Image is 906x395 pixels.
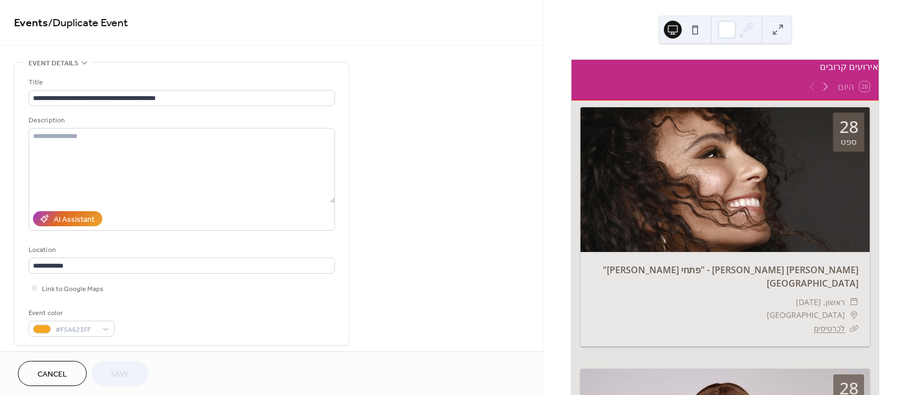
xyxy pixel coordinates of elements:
span: #F5A623FF [55,324,97,336]
div: Location [29,244,333,256]
div: ​ [850,296,858,309]
a: Events [14,12,48,34]
span: / Duplicate Event [48,12,128,34]
button: Cancel [18,361,87,386]
span: ראשון, [DATE] [796,296,845,309]
div: AI Assistant [54,214,95,226]
span: Cancel [37,369,67,380]
div: Event color [29,307,112,319]
div: ספט [841,137,857,146]
div: Description [29,115,333,126]
div: ​ [850,308,858,322]
span: Link to Google Maps [42,283,103,295]
a: [PERSON_NAME] [PERSON_NAME] - "פתחי [PERSON_NAME]" [GEOGRAPHIC_DATA] [603,264,858,289]
span: [GEOGRAPHIC_DATA] [767,308,845,322]
button: AI Assistant [33,211,102,226]
div: ​ [850,322,858,335]
div: 28 [839,118,858,135]
a: לכרטיסים [814,323,845,334]
div: Title [29,77,333,88]
div: אירועים קרובים [572,60,879,73]
span: Event details [29,58,78,69]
